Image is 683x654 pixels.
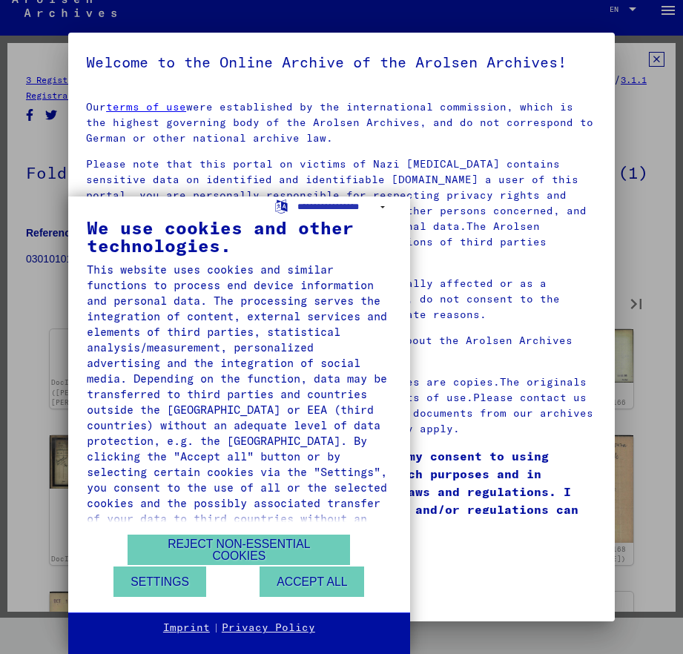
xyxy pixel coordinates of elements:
[222,621,315,635] a: Privacy Policy
[163,621,210,635] a: Imprint
[113,567,206,597] button: Settings
[260,567,364,597] button: Accept all
[128,535,350,565] button: Reject non-essential cookies
[87,262,392,542] div: This website uses cookies and similar functions to process end device information and personal da...
[87,219,392,254] div: We use cookies and other technologies.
